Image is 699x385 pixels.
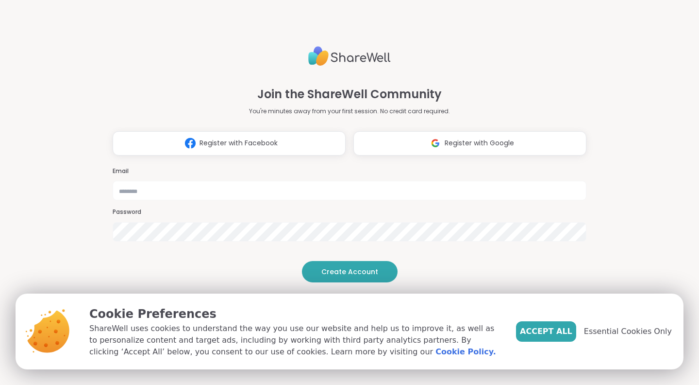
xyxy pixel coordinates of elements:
span: or [334,290,365,300]
span: Essential Cookies Only [584,326,672,337]
a: Cookie Policy. [435,346,496,358]
h1: Join the ShareWell Community [257,86,442,103]
img: ShareWell Logomark [426,134,445,152]
button: Accept All [516,321,576,342]
button: Register with Facebook [113,131,346,156]
button: Register with Google [353,131,586,156]
img: ShareWell Logo [308,42,391,70]
p: Cookie Preferences [89,305,500,323]
h3: Password [113,208,586,216]
img: ShareWell Logomark [181,134,200,152]
h3: Email [113,167,586,175]
p: You're minutes away from your first session. No credit card required. [249,107,450,116]
button: Create Account [302,261,398,282]
span: Register with Facebook [200,138,278,148]
span: Register with Google [445,138,514,148]
span: Accept All [520,326,572,337]
span: Create Account [321,267,378,277]
p: ShareWell uses cookies to understand the way you use our website and help us to improve it, as we... [89,323,500,358]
